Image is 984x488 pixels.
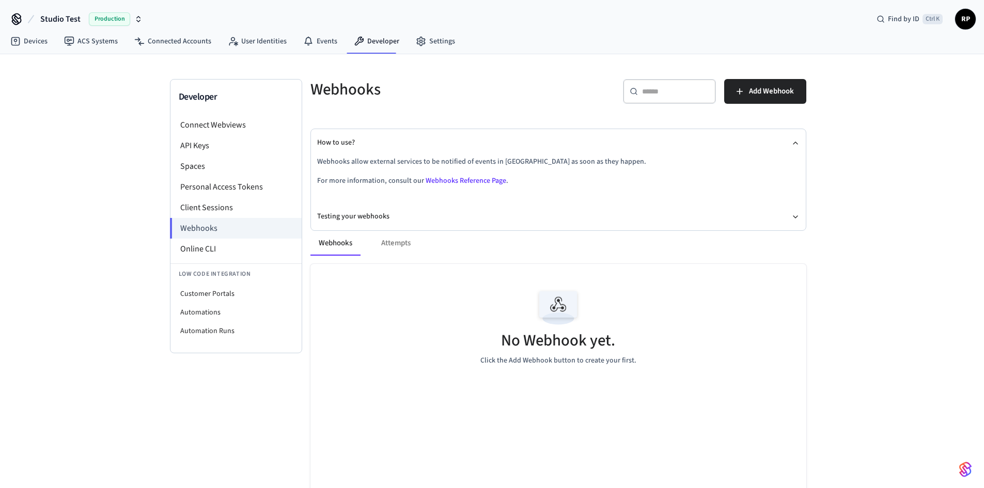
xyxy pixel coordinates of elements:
li: Webhooks [170,218,302,239]
li: Online CLI [170,239,302,259]
img: Webhook Empty State [535,285,582,331]
a: Webhooks Reference Page [426,176,506,186]
li: Personal Access Tokens [170,177,302,197]
a: Settings [408,32,463,51]
div: How to use? [317,156,800,203]
li: Low Code Integration [170,263,302,285]
p: Click the Add Webhook button to create your first. [480,355,636,366]
span: Add Webhook [749,85,794,98]
a: User Identities [220,32,295,51]
li: Customer Portals [170,285,302,303]
li: Spaces [170,156,302,177]
li: Client Sessions [170,197,302,218]
li: Automations [170,303,302,322]
button: RP [955,9,976,29]
button: Testing your webhooks [317,203,800,230]
p: Webhooks allow external services to be notified of events in [GEOGRAPHIC_DATA] as soon as they ha... [317,156,800,167]
h5: Webhooks [310,79,552,100]
li: Automation Runs [170,322,302,340]
span: Studio Test [40,13,81,25]
button: Add Webhook [724,79,806,104]
div: ant example [310,231,806,256]
div: Find by IDCtrl K [868,10,951,28]
a: Connected Accounts [126,32,220,51]
button: Webhooks [310,231,361,256]
h3: Developer [179,90,293,104]
a: Events [295,32,346,51]
li: API Keys [170,135,302,156]
img: SeamLogoGradient.69752ec5.svg [959,461,972,478]
span: Ctrl K [923,14,943,24]
p: For more information, consult our . [317,176,800,186]
button: How to use? [317,129,800,156]
span: Find by ID [888,14,919,24]
h5: No Webhook yet. [501,330,615,351]
a: Developer [346,32,408,51]
span: Production [89,12,130,26]
a: ACS Systems [56,32,126,51]
li: Connect Webviews [170,115,302,135]
a: Devices [2,32,56,51]
span: RP [956,10,975,28]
